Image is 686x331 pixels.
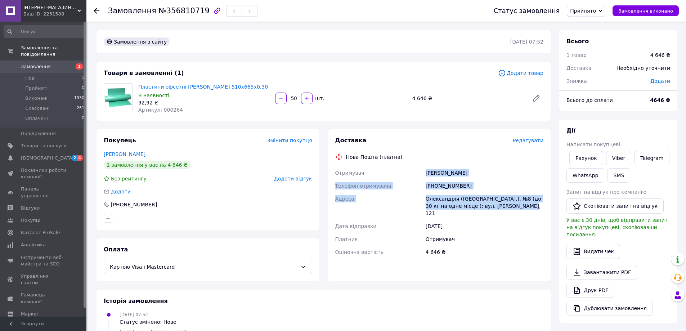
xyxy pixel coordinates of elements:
span: Аналітика [21,242,46,248]
a: Завантажити PDF [566,265,637,280]
span: Покупці [21,217,40,224]
span: Доставка [566,65,591,71]
span: Покупець [104,137,136,144]
span: Інструменти веб-майстра та SEO [21,254,67,267]
span: 261 [77,105,84,112]
span: Артикул: 000264 [138,107,183,113]
time: [DATE] 07:52 [510,39,543,45]
span: 1330 [74,95,84,102]
span: Панель управління [21,186,67,199]
span: Дії [566,127,575,134]
div: Нова Пошта (платна) [344,153,404,161]
div: Замовлення з сайту [104,37,170,46]
span: Нові [25,75,36,81]
span: Оплата [104,246,128,253]
button: SMS [607,168,630,183]
span: Всього [566,38,589,45]
div: Олександрія ([GEOGRAPHIC_DATA].), №8 (до 30 кг на одне місце ): вул. [PERSON_NAME], 121 [424,192,545,220]
span: У вас є 30 днів, щоб відправити запит на відгук покупцеві, скопіювавши посилання. [566,217,668,237]
div: шт. [313,95,325,102]
span: 1 [76,63,83,70]
div: [PERSON_NAME] [424,166,545,179]
span: Додати товар [498,69,543,77]
span: 4 [77,155,83,161]
span: Історія замовлення [104,298,168,304]
span: Платник [335,236,358,242]
span: Замовлення виконано [618,8,673,14]
span: 2 [72,155,77,161]
a: Друк PDF [566,283,614,298]
div: Необхідно уточнити [612,60,674,76]
button: Скопіювати запит на відгук [566,198,664,214]
img: Пластини офсетні Dong Fang 510х665х0,30 [104,84,132,112]
div: 4 646 ₴ [424,246,545,259]
span: Маркет [21,311,39,317]
input: Пошук [4,25,85,38]
span: Редагувати [513,138,543,143]
div: 92,92 ₴ [138,99,269,106]
span: 1 [82,75,84,81]
span: [DATE] 07:52 [120,312,148,317]
span: Гаманець компанії [21,292,67,305]
span: ІНТЕРНЕТ-МАГАЗИН ДЛЯ ДРУКАРЕНЬ PRINTSTAR [23,4,77,11]
span: Оціночна вартість [335,249,384,255]
button: Замовлення виконано [613,5,679,16]
button: Рахунок [569,151,603,165]
span: В наявності [138,93,169,98]
span: Управління сайтом [21,273,67,286]
span: Прийняті [25,85,48,91]
div: 4 646 ₴ [409,93,526,103]
button: Дублювати замовлення [566,301,653,316]
span: Прийнято [570,8,596,14]
span: Телефон отримувача [335,183,391,189]
a: Редагувати [529,91,543,106]
div: [DATE] [424,220,545,233]
b: 4646 ₴ [650,97,670,103]
span: Додати [650,78,670,84]
span: Змінити покупця [267,138,312,143]
a: Viber [606,151,631,165]
div: 4 646 ₴ [650,52,670,59]
a: WhatsApp [566,168,604,183]
span: Без рейтингу [111,176,147,182]
a: Telegram [634,151,669,165]
div: Ваш ID: 2231588 [23,11,86,17]
div: Повернутися назад [94,7,99,14]
span: Оплачені [25,115,48,122]
span: 0 [82,115,84,122]
span: Адреса [335,196,354,202]
span: Замовлення та повідомлення [21,45,86,58]
button: Видати чек [566,244,620,259]
span: Повідомлення [21,130,56,137]
span: Отримувач [335,170,364,176]
span: Додати [111,189,131,194]
span: Запит на відгук про компанію [566,189,646,195]
span: Дата відправки [335,223,377,229]
span: Всього до сплати [566,97,613,103]
span: Каталог ProSale [21,229,60,236]
span: 0 [82,85,84,91]
span: Скасовані [25,105,50,112]
a: Пластини офсетні [PERSON_NAME] 510х665х0,30 [138,84,268,90]
div: 1 замовлення у вас на 4 646 ₴ [104,161,190,169]
span: Картою Visa і Mastercard [110,263,297,271]
span: Замовлення [108,6,156,15]
a: [PERSON_NAME] [104,151,145,157]
span: Виконані [25,95,48,102]
div: [PHONE_NUMBER] [424,179,545,192]
span: Товари в замовленні (1) [104,70,184,76]
div: Статус замовлення [494,7,560,14]
span: Товари та послуги [21,143,67,149]
div: [PHONE_NUMBER] [110,201,158,208]
span: Додати відгук [274,176,312,182]
span: Відгуки [21,205,40,211]
div: Статус змінено: Нове [120,318,176,326]
span: Написати покупцеві [566,142,620,147]
span: Знижка [566,78,587,84]
span: Замовлення [21,63,51,70]
span: 1 товар [566,52,587,58]
span: [DEMOGRAPHIC_DATA] [21,155,74,161]
span: Доставка [335,137,367,144]
div: Отримувач [424,233,545,246]
span: №356810719 [158,6,210,15]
